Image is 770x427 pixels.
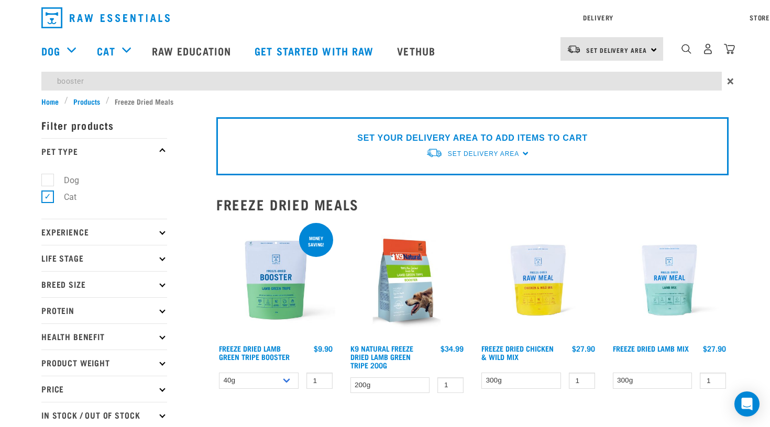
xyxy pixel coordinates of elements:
a: Dog [41,43,60,59]
span: Home [41,96,59,107]
img: K9 Square [348,221,467,340]
img: home-icon@2x.png [724,43,735,54]
input: 1 [569,373,595,389]
img: user.png [702,43,713,54]
a: Cat [97,43,115,59]
div: $34.99 [441,344,464,353]
a: K9 Natural Freeze Dried Lamb Green Tripe 200g [350,346,413,367]
img: home-icon-1@2x.png [681,44,691,54]
img: RE Product Shoot 2023 Nov8678 [479,221,598,340]
span: Set Delivery Area [448,150,519,158]
a: Home [41,96,64,107]
span: Products [73,96,100,107]
input: Search... [41,72,722,91]
label: Cat [47,190,81,204]
span: Set Delivery Area [586,48,647,52]
div: Open Intercom Messenger [734,391,760,417]
p: Life Stage [41,245,167,271]
p: Experience [41,219,167,245]
img: Freeze Dried Lamb Green Tripe [216,221,335,340]
p: Price [41,376,167,402]
p: Protein [41,297,167,323]
p: Pet Type [41,138,167,164]
a: Freeze Dried Lamb Mix [613,346,689,350]
p: Product Weight [41,350,167,376]
input: 1 [700,373,726,389]
a: Vethub [387,30,448,72]
p: Health Benefit [41,323,167,350]
div: Money saving! [299,230,333,252]
a: Freeze Dried Lamb Green Tripe Booster [219,346,290,358]
nav: breadcrumbs [41,96,729,107]
label: Dog [47,174,83,187]
img: RE Product Shoot 2023 Nov8677 [610,221,729,340]
img: van-moving.png [426,148,443,159]
nav: dropdown navigation [33,3,737,32]
span: × [727,72,734,91]
a: Delivery [583,16,613,19]
p: SET YOUR DELIVERY AREA TO ADD ITEMS TO CART [357,132,587,144]
div: $27.90 [572,344,595,353]
div: $27.90 [703,344,726,353]
input: 1 [306,373,333,389]
div: $9.90 [314,344,333,353]
p: Breed Size [41,271,167,297]
a: Products [68,96,106,107]
a: Get started with Raw [244,30,387,72]
h2: Freeze Dried Meals [216,196,729,212]
input: 1 [437,377,464,394]
a: Raw Education [141,30,244,72]
p: Filter products [41,112,167,138]
img: van-moving.png [567,44,581,54]
a: Freeze Dried Chicken & Wild Mix [481,346,554,358]
img: Raw Essentials Logo [41,7,170,28]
